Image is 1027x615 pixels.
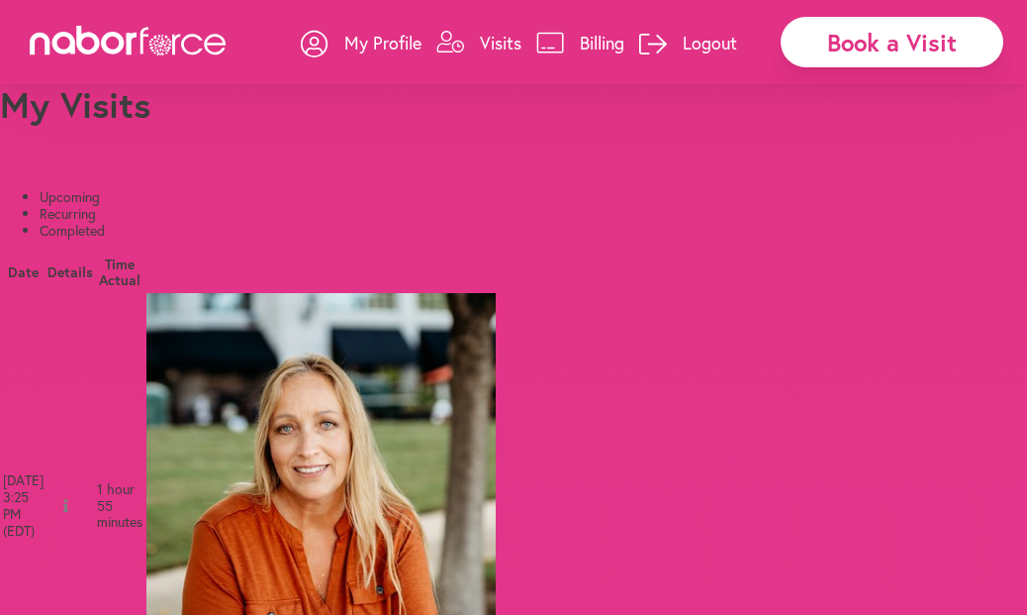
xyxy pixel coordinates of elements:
p: Visits [480,31,521,54]
p: Logout [683,31,737,54]
li: Completed [40,223,1027,240]
a: Billing [536,13,624,72]
th: Details [47,256,94,291]
a: Visits [436,13,521,72]
li: Recurring [40,206,1027,223]
p: My Profile [344,31,421,54]
th: Date [2,256,45,291]
th: Time Actual [96,256,143,291]
a: Logout [639,13,737,72]
li: Upcoming [40,189,1027,206]
div: Book a Visit [781,17,1003,67]
p: Billing [580,31,624,54]
a: My Profile [301,13,421,72]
